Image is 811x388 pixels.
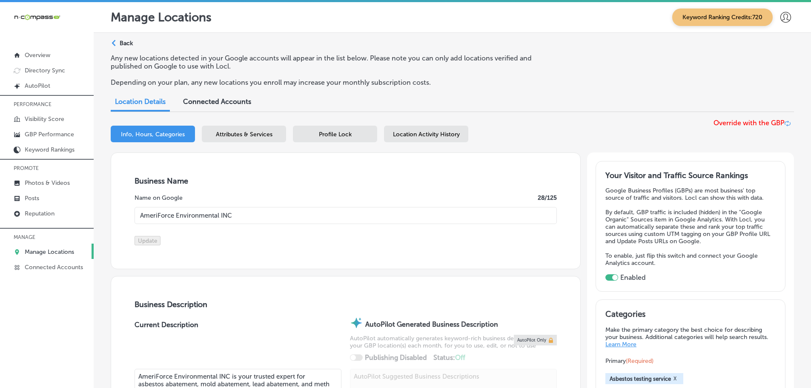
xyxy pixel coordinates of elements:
p: Visibility Score [25,115,64,123]
h3: Business Name [135,176,557,186]
p: Photos & Videos [25,179,70,187]
a: Learn More [605,341,636,348]
p: AutoPilot [25,82,50,89]
p: Make the primary category the best choice for describing your business. Additional categories wil... [605,326,776,348]
span: Keyword Ranking Credits: 720 [672,9,773,26]
input: Enter Location Name [135,207,557,224]
p: Manage Locations [111,10,212,24]
p: Depending on your plan, any new locations you enroll may increase your monthly subscription costs. [111,78,555,86]
span: Connected Accounts [183,98,251,106]
p: Keyword Rankings [25,146,75,153]
span: Attributes & Services [216,131,272,138]
span: Info, Hours, Categories [121,131,185,138]
label: 28 /125 [538,194,557,201]
p: Directory Sync [25,67,65,74]
p: By default, GBP traffic is included (hidden) in the "Google Organic" Sources item in Google Analy... [605,209,776,245]
p: Connected Accounts [25,264,83,271]
span: Profile Lock [319,131,352,138]
strong: AutoPilot Generated Business Description [365,320,498,328]
img: autopilot-icon [350,316,363,329]
span: Asbestos testing service [610,376,671,382]
span: Override with the GBP [714,119,785,127]
p: Reputation [25,210,54,217]
p: Overview [25,52,50,59]
h3: Categories [605,309,776,322]
label: Enabled [620,273,646,282]
p: To enable, just flip this switch and connect your Google Analytics account. [605,252,776,267]
p: Manage Locations [25,248,74,256]
span: Location Details [115,98,166,106]
label: Name on Google [135,194,183,201]
button: X [671,375,679,382]
p: Any new locations detected in your Google accounts will appear in the list below. Please note you... [111,54,555,70]
label: Current Description [135,321,198,369]
p: GBP Performance [25,131,74,138]
button: Update [135,236,160,245]
p: Back [120,40,133,47]
span: (Required) [626,357,653,365]
span: Primary [605,357,653,365]
img: 660ab0bf-5cc7-4cb8-ba1c-48b5ae0f18e60NCTV_CLogo_TV_Black_-500x88.png [14,13,60,21]
h3: Business Description [135,300,557,309]
span: Location Activity History [393,131,460,138]
p: Google Business Profiles (GBPs) are most business' top source of traffic and visitors. Locl can s... [605,187,776,201]
h3: Your Visitor and Traffic Source Rankings [605,171,776,180]
p: Posts [25,195,39,202]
